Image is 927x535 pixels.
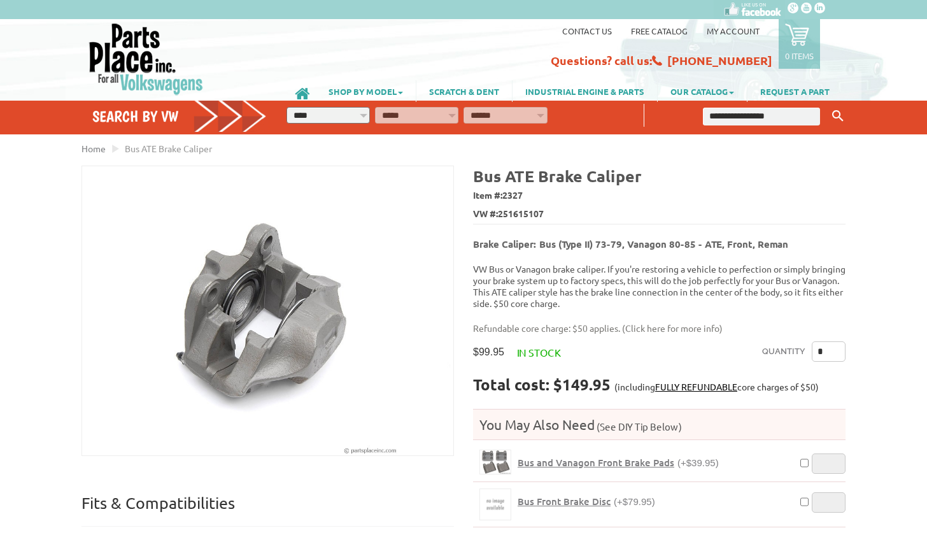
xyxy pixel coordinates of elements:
[518,456,674,469] span: Bus and Vanagon Front Brake Pads
[81,143,106,154] a: Home
[631,25,688,36] a: Free Catalog
[473,238,788,250] b: Brake Caliper: Bus (Type II) 73-79, Vanagon 80-85 - ATE, Front, Reman
[416,80,512,102] a: SCRATCH & DENT
[785,50,814,61] p: 0 items
[92,107,267,125] h4: Search by VW
[502,189,523,201] span: 2327
[518,457,719,469] a: Bus and Vanagon Front Brake Pads(+$39.95)
[595,420,682,432] span: (See DIY Tip Below)
[518,495,611,508] span: Bus Front Brake Disc
[518,496,655,508] a: Bus Front Brake Disc(+$79.95)
[707,25,760,36] a: My Account
[480,489,511,520] img: Bus Front Brake Disc
[81,493,454,527] p: Fits & Compatibilities
[513,80,657,102] a: INDUSTRIAL ENGINE & PARTS
[762,341,805,362] label: Quantity
[82,166,453,455] img: Bus ATE Brake Caliper
[614,496,655,507] span: (+$79.95)
[517,346,561,359] span: In stock
[473,263,846,309] p: VW Bus or Vanagon brake caliper. If you're restoring a vehicle to perfection or simply bringing y...
[614,381,819,392] span: (including core charges of $50)
[88,22,204,96] img: Parts Place Inc!
[498,207,544,220] span: 251615107
[658,80,747,102] a: OUR CATALOG
[473,374,611,394] strong: Total cost: $149.95
[677,457,719,468] span: (+$39.95)
[655,381,737,392] a: FULLY REFUNDABLE
[316,80,416,102] a: SHOP BY MODEL
[125,143,212,154] span: Bus ATE Brake Caliper
[479,450,511,474] a: Bus and Vanagon Front Brake Pads
[473,322,836,335] p: Refundable core charge: $50 applies. ( )
[747,80,842,102] a: REQUEST A PART
[480,450,511,474] img: Bus and Vanagon Front Brake Pads
[473,187,846,205] span: Item #:
[828,106,847,127] button: Keyword Search
[473,205,846,224] span: VW #:
[779,19,820,69] a: 0 items
[473,346,504,358] span: $99.95
[473,166,642,186] b: Bus ATE Brake Caliper
[562,25,612,36] a: Contact us
[625,322,719,334] a: Click here for more info
[473,416,846,433] h4: You May Also Need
